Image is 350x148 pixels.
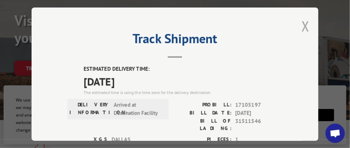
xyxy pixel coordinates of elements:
span: [DATE] [84,73,283,89]
label: PIECES: [175,135,232,144]
div: Open chat [326,124,345,143]
span: [DATE] [235,109,283,117]
label: BILL OF LADING: [175,117,232,132]
label: PROBILL: [175,101,232,109]
span: 31511546 [235,117,283,132]
label: DELIVERY INFORMATION: [70,101,110,117]
label: BILL DATE: [175,109,232,117]
span: 1 [235,135,283,144]
div: The estimated time is using the time zone for the delivery destination. [84,89,283,95]
label: ESTIMATED DELIVERY TIME: [84,65,283,73]
span: Arrived at Destination Facility [114,101,162,117]
h2: Track Shipment [67,34,283,47]
span: 17105197 [235,101,283,109]
button: Close modal [302,16,309,35]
